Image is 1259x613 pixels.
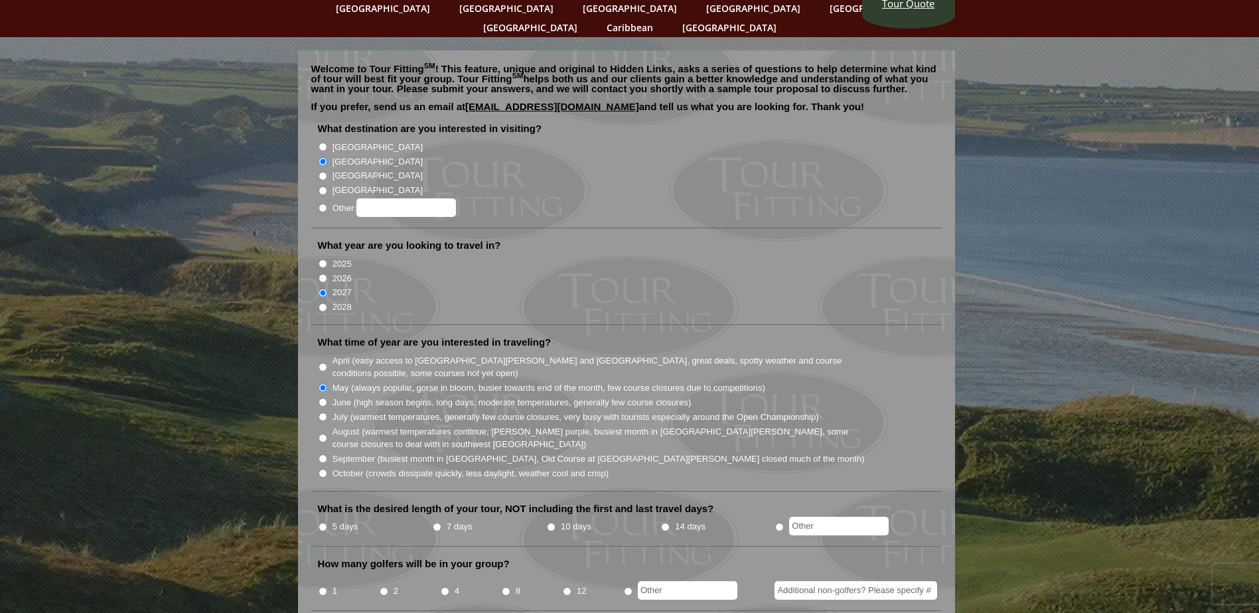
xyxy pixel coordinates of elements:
[318,502,714,515] label: What is the desired length of your tour, NOT including the first and last travel days?
[447,520,473,533] label: 7 days
[333,169,423,182] label: [GEOGRAPHIC_DATA]
[516,584,520,598] label: 8
[561,520,591,533] label: 10 days
[333,425,866,451] label: August (warmest temperatures continue, [PERSON_NAME] purple, busiest month in [GEOGRAPHIC_DATA][P...
[356,198,456,217] input: Other:
[394,584,398,598] label: 2
[775,581,937,600] input: Additional non-golfers? Please specify #
[676,18,783,37] a: [GEOGRAPHIC_DATA]
[333,452,865,466] label: September (busiest month in [GEOGRAPHIC_DATA], Old Course at [GEOGRAPHIC_DATA][PERSON_NAME] close...
[333,584,337,598] label: 1
[333,467,609,480] label: October (crowds dissipate quickly, less daylight, weather cool and crisp)
[318,239,501,252] label: What year are you looking to travel in?
[512,72,524,80] sup: SM
[311,64,942,94] p: Welcome to Tour Fitting ! This feature, unique and original to Hidden Links, asks a series of que...
[333,301,352,314] label: 2028
[333,354,866,380] label: April (easy access to [GEOGRAPHIC_DATA][PERSON_NAME] and [GEOGRAPHIC_DATA], great deals, spotty w...
[333,381,765,395] label: May (always popular, gorse in bloom, busier towards end of the month, few course closures due to ...
[311,102,942,121] p: If you prefer, send us an email at and tell us what you are looking for. Thank you!
[333,286,352,299] label: 2027
[318,557,510,571] label: How many golfers will be in your group?
[465,101,639,112] a: [EMAIL_ADDRESS][DOMAIN_NAME]
[333,184,423,197] label: [GEOGRAPHIC_DATA]
[424,62,435,70] sup: SM
[318,122,542,135] label: What destination are you interested in visiting?
[333,257,352,271] label: 2025
[333,272,352,285] label: 2026
[789,517,889,535] input: Other
[333,396,692,409] label: June (high season begins, long days, moderate temperatures, generally few course closures)
[455,584,459,598] label: 4
[333,520,358,533] label: 5 days
[577,584,587,598] label: 12
[600,18,660,37] a: Caribbean
[477,18,584,37] a: [GEOGRAPHIC_DATA]
[638,581,737,600] input: Other
[333,411,819,424] label: July (warmest temperatures, generally few course closures, very busy with tourists especially aro...
[333,155,423,169] label: [GEOGRAPHIC_DATA]
[318,336,552,349] label: What time of year are you interested in traveling?
[333,141,423,154] label: [GEOGRAPHIC_DATA]
[675,520,705,533] label: 14 days
[333,198,456,217] label: Other:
